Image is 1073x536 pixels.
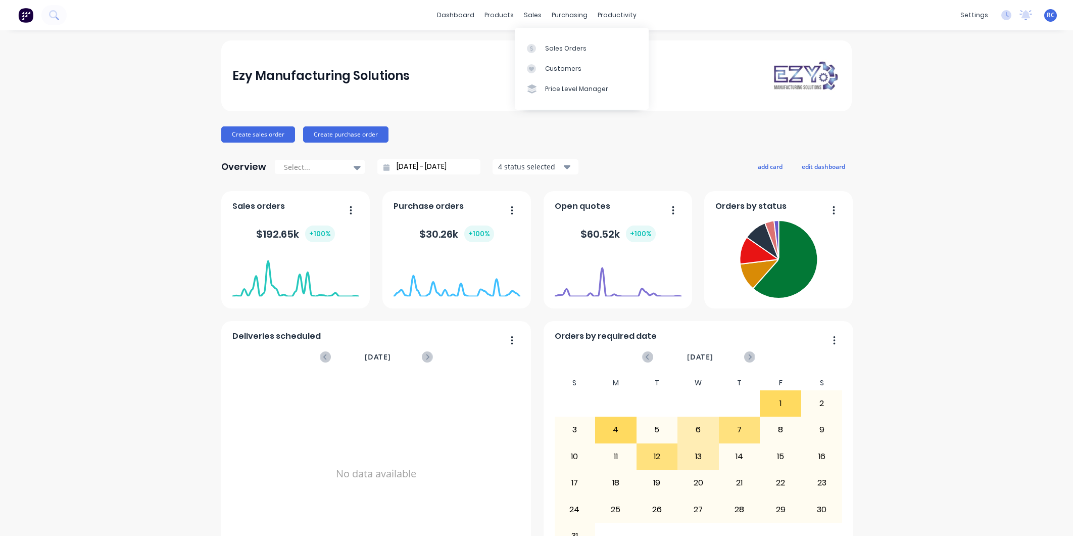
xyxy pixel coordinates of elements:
[479,8,519,23] div: products
[802,391,842,416] div: 2
[305,226,335,242] div: + 100 %
[760,376,801,390] div: F
[493,159,578,174] button: 4 status selected
[365,351,391,363] span: [DATE]
[515,59,649,79] a: Customers
[596,417,636,442] div: 4
[751,160,789,173] button: add card
[580,226,656,242] div: $ 60.52k
[555,200,610,212] span: Open quotes
[555,497,595,522] div: 24
[678,417,718,442] div: 6
[303,126,388,143] button: Create purchase order
[760,417,801,442] div: 8
[637,444,677,469] div: 12
[221,126,295,143] button: Create sales order
[595,376,637,390] div: M
[232,66,410,86] div: Ezy Manufacturing Solutions
[760,391,801,416] div: 1
[760,470,801,496] div: 22
[545,44,587,53] div: Sales Orders
[719,497,760,522] div: 28
[519,8,547,23] div: sales
[637,376,678,390] div: T
[593,8,642,23] div: productivity
[596,497,636,522] div: 25
[719,376,760,390] div: T
[545,84,608,94] div: Price Level Manager
[394,200,464,212] span: Purchase orders
[626,226,656,242] div: + 100 %
[419,226,494,242] div: $ 30.26k
[232,200,285,212] span: Sales orders
[719,470,760,496] div: 21
[555,444,595,469] div: 10
[678,497,718,522] div: 27
[596,444,636,469] div: 11
[760,444,801,469] div: 15
[802,497,842,522] div: 30
[802,470,842,496] div: 23
[554,376,596,390] div: S
[678,444,718,469] div: 13
[432,8,479,23] a: dashboard
[760,497,801,522] div: 29
[515,79,649,99] a: Price Level Manager
[637,470,677,496] div: 19
[221,157,266,177] div: Overview
[18,8,33,23] img: Factory
[555,417,595,442] div: 3
[801,376,843,390] div: S
[802,417,842,442] div: 9
[545,64,581,73] div: Customers
[256,226,335,242] div: $ 192.65k
[637,417,677,442] div: 5
[498,161,562,172] div: 4 status selected
[596,470,636,496] div: 18
[555,470,595,496] div: 17
[515,38,649,58] a: Sales Orders
[547,8,593,23] div: purchasing
[464,226,494,242] div: + 100 %
[770,59,841,92] img: Ezy Manufacturing Solutions
[719,444,760,469] div: 14
[555,330,657,342] span: Orders by required date
[678,470,718,496] div: 20
[715,200,787,212] span: Orders by status
[1047,11,1055,20] span: RC
[955,8,993,23] div: settings
[802,444,842,469] div: 16
[795,160,852,173] button: edit dashboard
[677,376,719,390] div: W
[719,417,760,442] div: 7
[637,497,677,522] div: 26
[687,351,713,363] span: [DATE]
